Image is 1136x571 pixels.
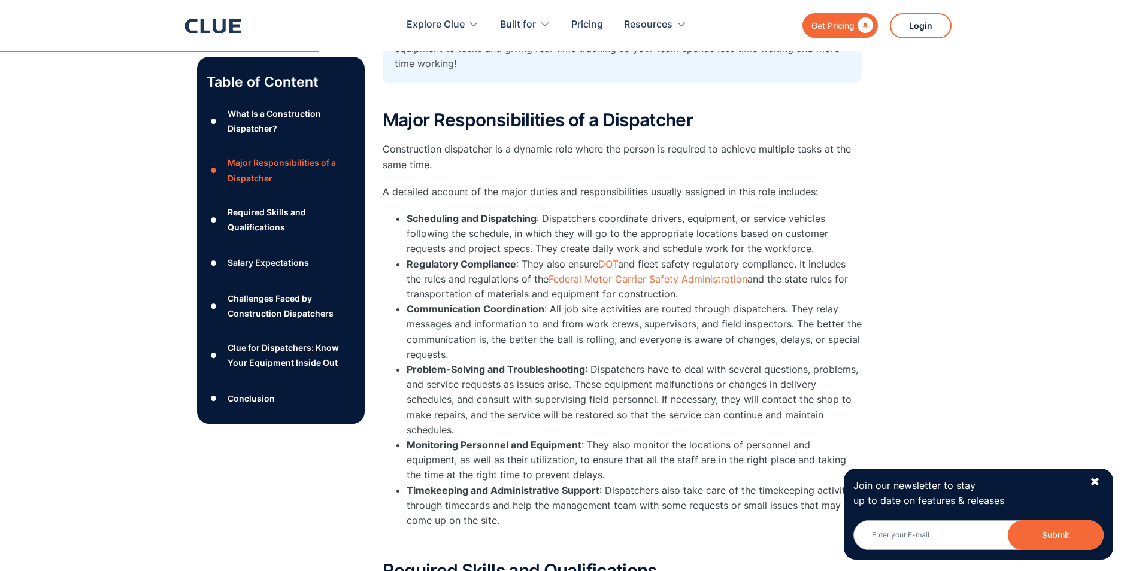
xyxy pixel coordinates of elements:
p: ‍ [383,83,862,98]
a: ●What Is a Construction Dispatcher? [207,106,355,136]
div: ● [207,390,221,408]
a: Pricing [571,6,603,44]
a: ●Conclusion [207,390,355,408]
strong: Regulatory Compliance [407,258,516,270]
p: Table of Content [207,72,355,92]
a: ●Required Skills and Qualifications [207,205,355,235]
div: ● [207,347,221,365]
a: Login [890,13,952,38]
div: Resources [624,6,672,44]
div: Explore Clue [407,6,465,44]
div: Clue for Dispatchers: Know Your Equipment Inside Out [228,340,355,370]
p: A detailed account of the major duties and responsibilities usually assigned in this role includes: [383,184,862,199]
strong: Scheduling and Dispatching [407,212,537,224]
div: ● [207,297,221,315]
div: ✖ [1090,475,1100,490]
div:  [855,18,873,33]
a: ●Salary Expectations [207,254,355,272]
a: ●Clue for Dispatchers: Know Your Equipment Inside Out [207,340,355,370]
a: Federal Motor Carrier Safety Administration [549,273,747,285]
p: Construction dispatcher is a dynamic role where the person is required to achieve multiple tasks ... [383,142,862,172]
strong: Problem-Solving and Troubleshooting [407,363,585,375]
li: : All job site activities are routed through dispatchers. They relay messages and information to ... [407,302,862,362]
input: Enter your E-mail [853,520,1104,550]
div: ● [207,162,221,180]
div: Challenges Faced by Construction Dispatchers [228,291,355,321]
div: Built for [500,6,536,44]
li: : Dispatchers also take care of the timekeeping activities through timecards and help the managem... [407,483,862,529]
div: Explore Clue [407,6,479,44]
strong: Communication Coordination [407,303,544,315]
div: Get Pricing [811,18,855,33]
p: ‍ [383,534,862,549]
li: : They also ensure and fleet safety regulatory compliance. It includes the rules and regulations ... [407,257,862,302]
li: : They also monitor the locations of personnel and equipment, as well as their utilization, to en... [407,438,862,483]
li: : Dispatchers have to deal with several questions, problems, and service requests as issues arise... [407,362,862,438]
div: Resources [624,6,687,44]
div: Required Skills and Qualifications [228,205,355,235]
p: Join our newsletter to stay up to date on features & releases [853,478,1079,508]
div: ● [207,254,221,272]
div: Salary Expectations [228,256,309,271]
li: : Dispatchers coordinate drivers, equipment, or service vehicles following the schedule, in which... [407,211,862,257]
button: Submit [1008,520,1104,550]
strong: Monitoring Personnel and Equipment [407,439,581,451]
div: Major Responsibilities of a Dispatcher [228,156,355,186]
div: What Is a Construction Dispatcher? [228,106,355,136]
div: ● [207,113,221,130]
div: ● [207,211,221,229]
a: ●Major Responsibilities of a Dispatcher [207,156,355,186]
strong: Timekeeping and Administrative Support [407,484,599,496]
div: Built for [500,6,550,44]
a: Get Pricing [802,13,878,38]
div: Conclusion [228,391,275,406]
a: DOT [598,258,618,270]
h2: Major Responsibilities of a Dispatcher [383,110,862,130]
a: ●Challenges Faced by Construction Dispatchers [207,291,355,321]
